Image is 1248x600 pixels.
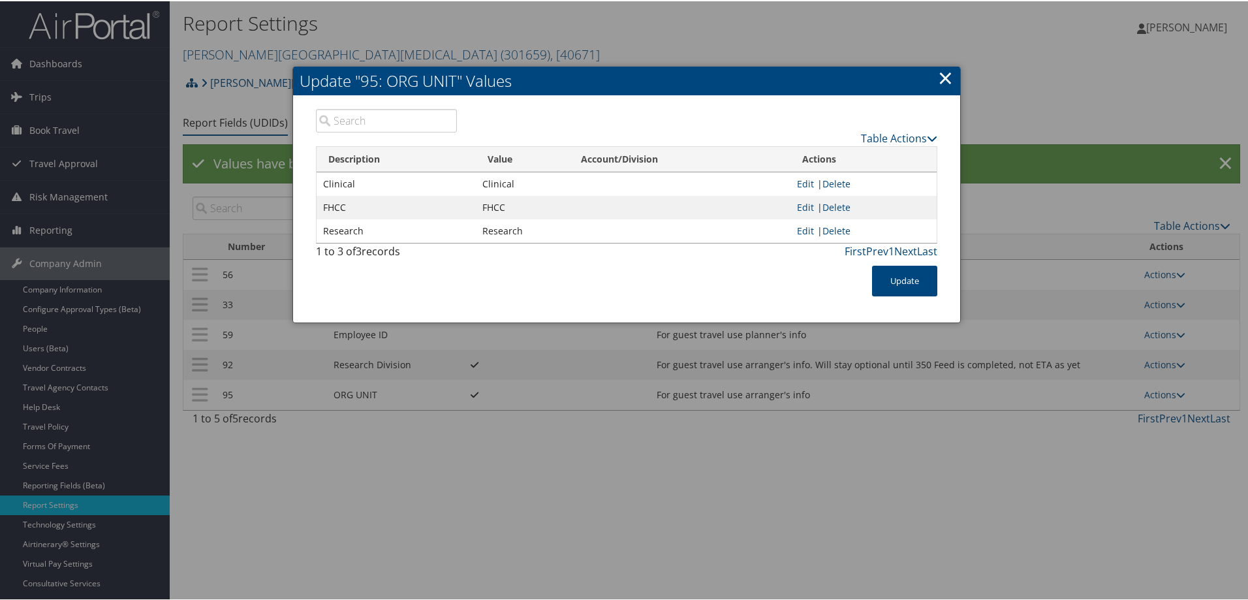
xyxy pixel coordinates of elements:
td: | [790,171,937,195]
span: 3 [356,243,362,257]
td: Research [317,218,476,242]
th: Value: activate to sort column ascending [476,146,569,171]
td: FHCC [476,195,569,218]
td: Clinical [317,171,476,195]
a: Delete [822,223,850,236]
a: 1 [888,243,894,257]
a: Table Actions [861,130,937,144]
input: Search [316,108,457,131]
a: Delete [822,176,850,189]
a: Edit [797,176,814,189]
div: 1 to 3 of records [316,242,457,264]
a: × [938,63,953,89]
a: Edit [797,223,814,236]
td: | [790,218,937,242]
td: | [790,195,937,218]
button: Update [872,264,937,295]
a: Edit [797,200,814,212]
a: Next [894,243,917,257]
th: Actions [790,146,937,171]
td: Clinical [476,171,569,195]
a: Delete [822,200,850,212]
a: First [845,243,866,257]
a: Prev [866,243,888,257]
th: Description: activate to sort column descending [317,146,476,171]
h2: Update "95: ORG UNIT" Values [293,65,960,94]
td: Research [476,218,569,242]
a: Last [917,243,937,257]
th: Account/Division: activate to sort column ascending [569,146,790,171]
td: FHCC [317,195,476,218]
